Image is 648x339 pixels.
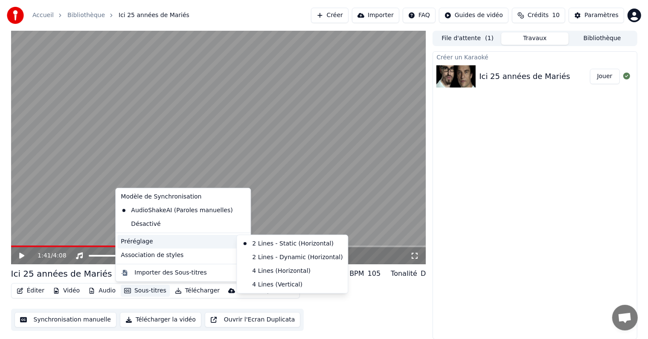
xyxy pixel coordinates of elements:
button: Travaux [501,32,569,45]
div: D [421,269,426,279]
div: 2 Lines - Dynamic (Horizontal) [238,251,346,264]
span: 1:41 [38,251,51,260]
button: Guides de vidéo [439,8,509,23]
div: 4 Lines (Horizontal) [238,264,346,278]
div: BPM [349,269,364,279]
img: youka [7,7,24,24]
span: 10 [552,11,560,20]
a: Bibliothèque [67,11,105,20]
a: Accueil [32,11,54,20]
div: Importer des Sous-titres [134,269,206,277]
div: Ici 25 années de Mariés [479,70,570,82]
div: Désactivé [117,217,249,231]
div: Ici 25 années de Mariés [11,268,112,280]
a: Ouvrir le chat [612,305,638,330]
button: Synchronisation manuelle [15,312,117,327]
span: 4:08 [53,251,66,260]
button: Créer [311,8,349,23]
button: Paramètres [569,8,624,23]
span: Crédits [528,11,549,20]
button: Télécharger [171,285,223,297]
button: Bibliothèque [569,32,636,45]
div: Créer un Karaoké [433,52,636,62]
div: 105 [368,269,381,279]
nav: breadcrumb [32,11,189,20]
div: 2 Lines - Static (Horizontal) [238,237,346,251]
button: File d'attente [434,32,501,45]
button: Ouvrir l'Ecran Duplicata [205,312,301,327]
span: ( 1 ) [485,34,494,43]
button: Crédits10 [512,8,565,23]
div: Tonalité [391,269,417,279]
button: Jouer [590,69,620,84]
button: Audio [85,285,119,297]
div: Modèle de Synchronisation [117,190,249,204]
div: / [38,251,58,260]
span: Ici 25 années de Mariés [119,11,189,20]
button: FAQ [403,8,436,23]
div: AudioShakeAI (Paroles manuelles) [117,204,236,217]
button: Sous-titres [121,285,170,297]
div: Préréglage [117,235,249,248]
div: Paramètres [584,11,619,20]
button: Vidéo [49,285,83,297]
div: Association de styles [117,248,249,262]
button: Éditer [13,285,48,297]
div: 4 Lines (Vertical) [238,278,346,292]
button: Importer [352,8,399,23]
button: Télécharger la vidéo [120,312,201,327]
